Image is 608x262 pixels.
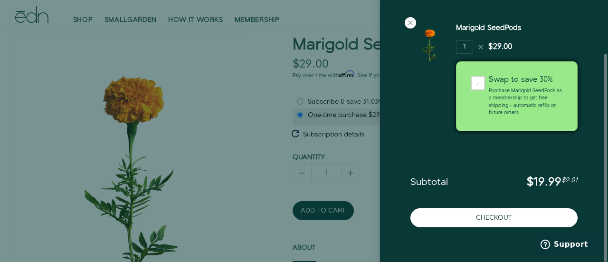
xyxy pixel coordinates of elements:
div: $29.00 [488,42,512,53]
p: Purchase Marigold SeedPods as a membership to get free shipping + automatic refills on future orders [489,87,563,116]
span: $9.01 [561,175,578,185]
div: ✓ [471,76,485,90]
button: Checkout [410,208,578,227]
img: Marigold SeedPods [410,23,448,61]
span: Subtotal [410,177,448,188]
div: Swap to save 30% [489,76,563,84]
span: $19.99 [527,174,561,190]
a: Marigold SeedPods [456,23,521,33]
iframe: Opens a widget where you can find more information [536,233,598,257]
